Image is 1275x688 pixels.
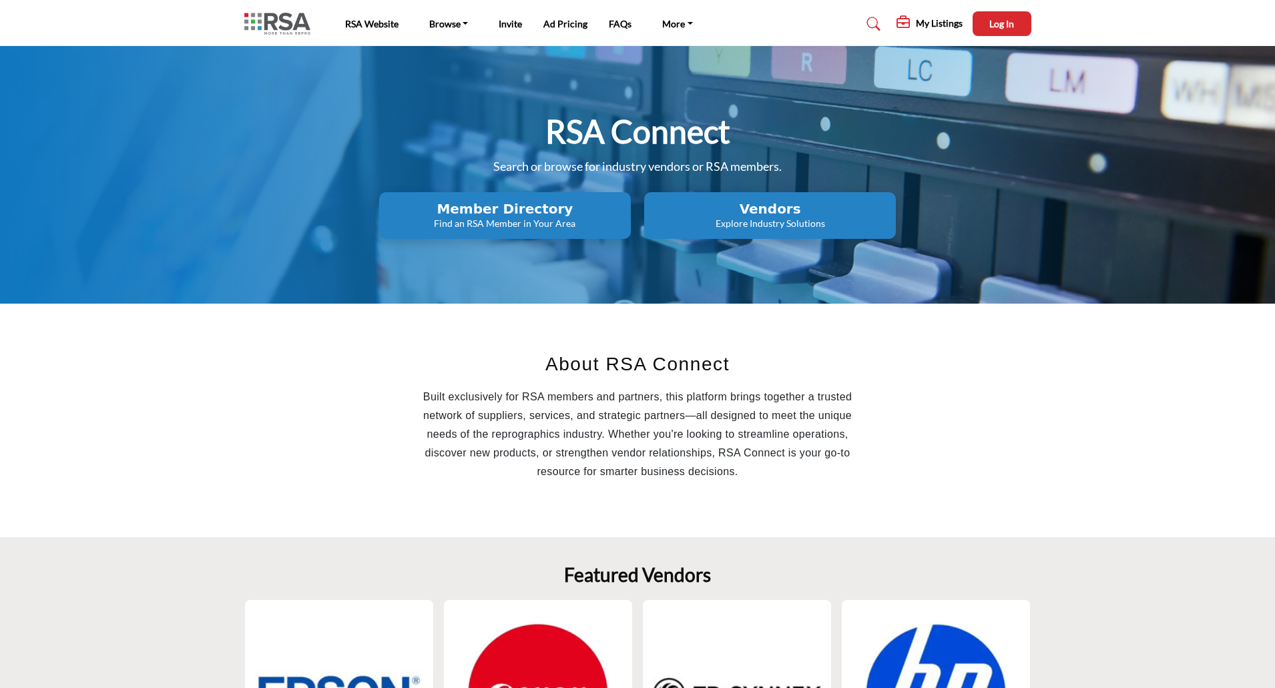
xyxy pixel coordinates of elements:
[408,350,868,378] h2: About RSA Connect
[648,217,892,230] p: Explore Industry Solutions
[493,159,782,174] span: Search or browse for industry vendors or RSA members.
[383,217,627,230] p: Find an RSA Member in Your Area
[989,18,1014,29] span: Log In
[644,192,896,239] button: Vendors Explore Industry Solutions
[383,201,627,217] h2: Member Directory
[653,15,702,33] a: More
[408,388,868,481] p: Built exclusively for RSA members and partners, this platform brings together a trusted network o...
[420,15,478,33] a: Browse
[609,18,631,29] a: FAQs
[545,111,730,152] h1: RSA Connect
[854,13,889,35] a: Search
[973,11,1031,36] button: Log In
[379,192,631,239] button: Member Directory Find an RSA Member in Your Area
[345,18,399,29] a: RSA Website
[499,18,522,29] a: Invite
[648,201,892,217] h2: Vendors
[564,564,711,587] h2: Featured Vendors
[916,17,963,29] h5: My Listings
[244,13,317,35] img: Site Logo
[543,18,587,29] a: Ad Pricing
[897,16,963,32] div: My Listings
